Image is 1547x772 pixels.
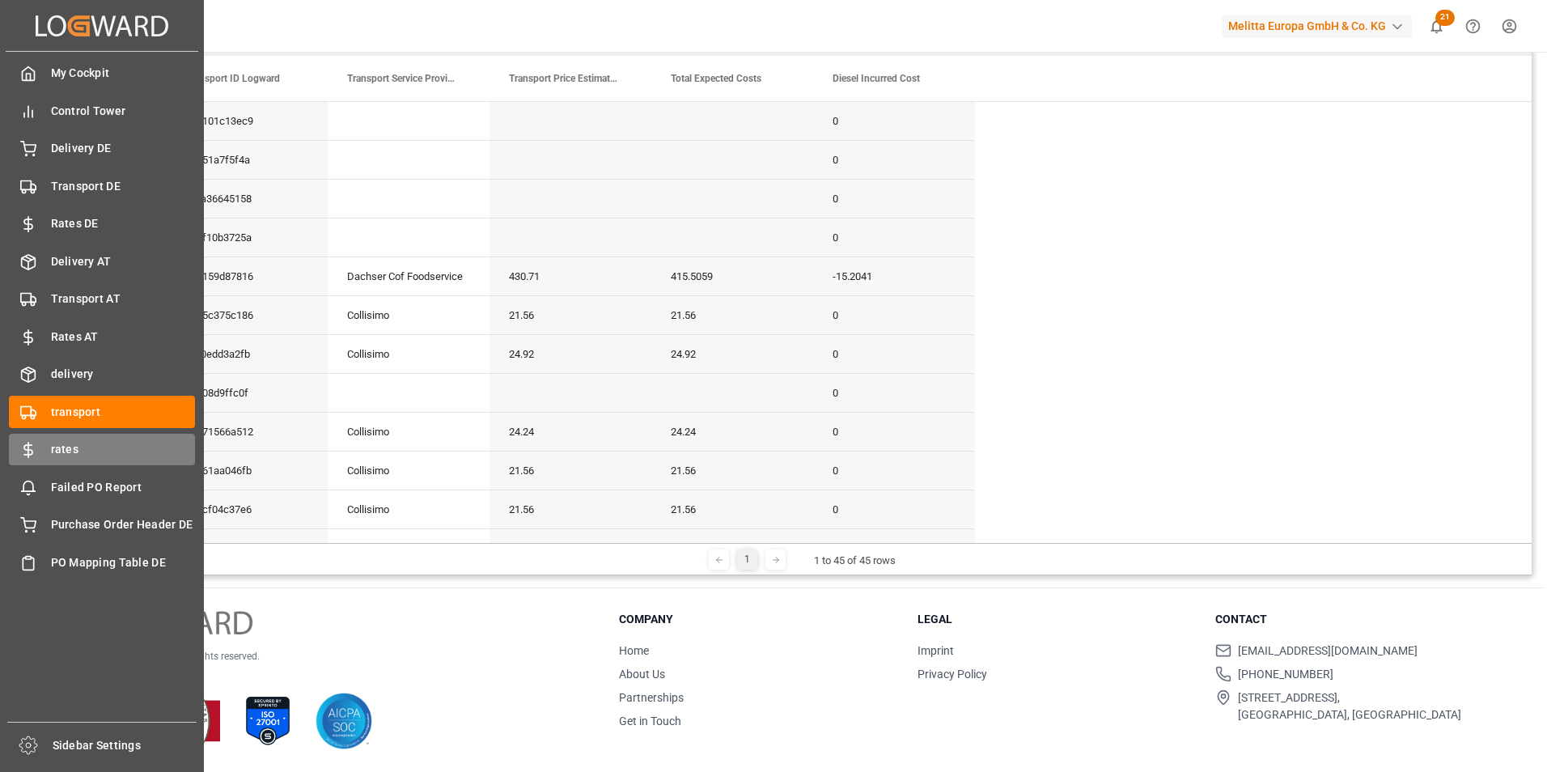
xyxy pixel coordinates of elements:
[166,296,328,334] div: e805c375c186
[51,366,196,383] span: delivery
[918,644,954,657] a: Imprint
[166,335,328,373] div: df40edd3a2fb
[51,215,196,232] span: Rates DE
[1418,8,1455,45] button: show 21 new notifications
[166,102,328,140] div: 775101c13ec9
[328,257,490,295] div: Dachser Cof Foodservice
[490,529,651,567] div: 24.92
[651,452,813,490] div: 21.56
[9,170,195,201] a: Transport DE
[9,95,195,126] a: Control Tower
[813,452,975,490] div: 0
[813,102,975,140] div: 0
[671,73,761,84] span: Total Expected Costs
[1435,10,1455,26] span: 21
[166,374,975,413] div: Press SPACE to select this row.
[51,441,196,458] span: rates
[1215,611,1494,628] h3: Contact
[166,257,328,295] div: d84159d87816
[9,320,195,352] a: Rates AT
[166,218,328,257] div: ba4f10b3725a
[9,57,195,89] a: My Cockpit
[490,490,651,528] div: 21.56
[166,102,975,141] div: Press SPACE to select this row.
[1222,11,1418,41] button: Melitta Europa GmbH & Co. KG
[166,490,328,528] div: d09cf04c37e6
[9,471,195,503] a: Failed PO Report
[619,644,649,657] a: Home
[166,141,328,179] div: a4c51a7f5f4a
[918,668,987,681] a: Privacy Policy
[9,133,195,164] a: Delivery DE
[813,218,975,257] div: 0
[813,490,975,528] div: 0
[328,296,490,334] div: Collisimo
[51,554,196,571] span: PO Mapping Table DE
[9,208,195,240] a: Rates DE
[9,358,195,390] a: delivery
[619,715,681,727] a: Get in Touch
[737,549,757,570] div: 1
[166,529,328,567] div: cc7c860566d1
[166,180,975,218] div: Press SPACE to select this row.
[51,178,196,195] span: Transport DE
[918,611,1196,628] h3: Legal
[51,329,196,346] span: Rates AT
[619,668,665,681] a: About Us
[490,257,651,295] div: 430.71
[813,141,975,179] div: 0
[813,296,975,334] div: 0
[51,253,196,270] span: Delivery AT
[9,509,195,541] a: Purchase Order Header DE
[239,693,296,749] img: ISO 27001 Certification
[490,452,651,490] div: 21.56
[813,180,975,218] div: 0
[51,479,196,496] span: Failed PO Report
[166,452,975,490] div: Press SPACE to select this row.
[51,103,196,120] span: Control Tower
[509,73,617,84] span: Transport Price Estimated
[166,335,975,374] div: Press SPACE to select this row.
[619,691,684,704] a: Partnerships
[490,296,651,334] div: 21.56
[490,413,651,451] div: 24.24
[53,737,197,754] span: Sidebar Settings
[9,546,195,578] a: PO Mapping Table DE
[166,180,328,218] div: efca36645158
[9,245,195,277] a: Delivery AT
[328,413,490,451] div: Collisimo
[814,553,896,569] div: 1 to 45 of 45 rows
[51,65,196,82] span: My Cockpit
[166,257,975,296] div: Press SPACE to select this row.
[51,140,196,157] span: Delivery DE
[166,374,328,412] div: db308d9ffc0f
[328,529,490,567] div: Collisimo
[316,693,372,749] img: AICPA SOC
[651,490,813,528] div: 21.56
[107,664,579,678] p: Version [DATE]
[490,335,651,373] div: 24.92
[651,335,813,373] div: 24.92
[619,611,897,628] h3: Company
[651,257,813,295] div: 415.5059
[1238,643,1418,660] span: [EMAIL_ADDRESS][DOMAIN_NAME]
[166,490,975,529] div: Press SPACE to select this row.
[166,413,975,452] div: Press SPACE to select this row.
[51,291,196,308] span: Transport AT
[1455,8,1491,45] button: Help Center
[166,296,975,335] div: Press SPACE to select this row.
[185,73,280,84] span: Transport ID Logward
[328,335,490,373] div: Collisimo
[166,413,328,451] div: d2471566a512
[347,73,456,84] span: Transport Service Provider
[9,434,195,465] a: rates
[9,283,195,315] a: Transport AT
[166,452,328,490] div: d2061aa046fb
[813,529,975,567] div: 0
[1238,666,1333,683] span: [PHONE_NUMBER]
[1222,15,1412,38] div: Melitta Europa GmbH & Co. KG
